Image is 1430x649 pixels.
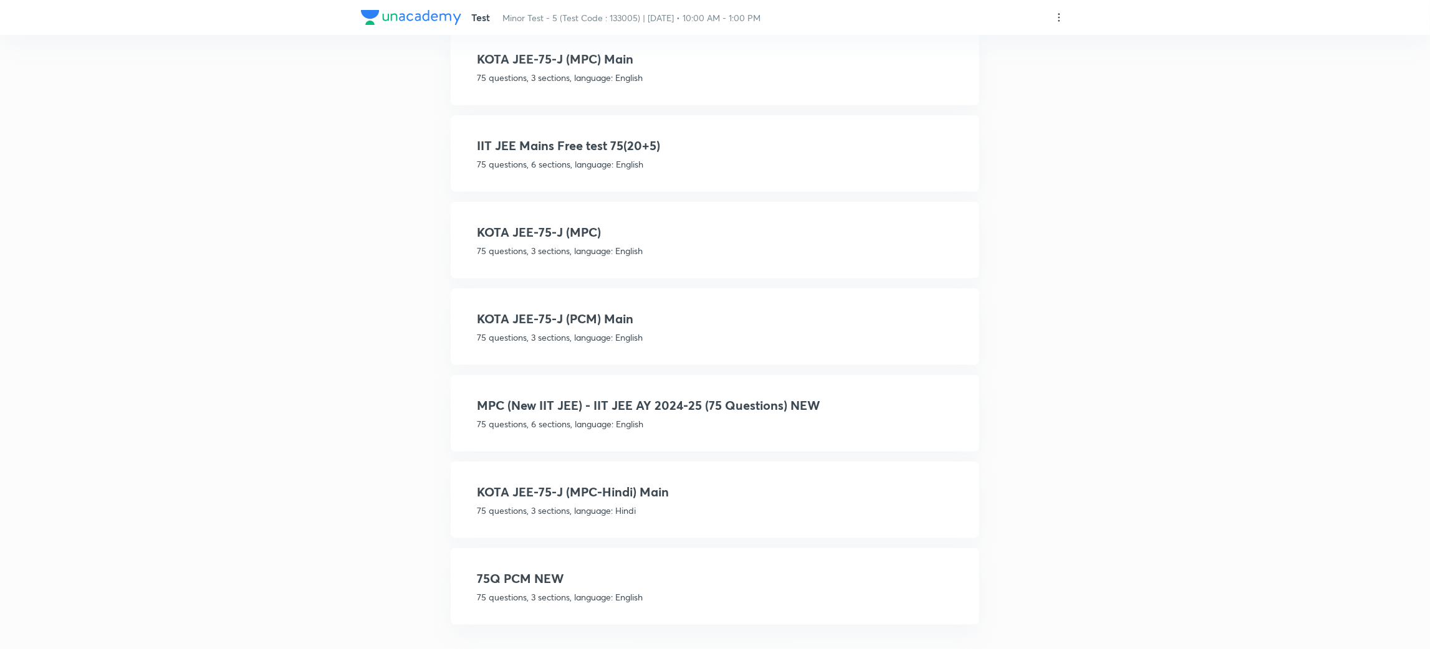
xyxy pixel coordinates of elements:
h4: KOTA JEE-75-J (PCM) Main [477,310,953,328]
span: Test [471,11,490,24]
span: Minor Test - 5 (Test Code : 133005) | [DATE] • 10:00 AM - 1:00 PM [502,12,761,24]
h4: KOTA JEE-75-J (MPC) Main [477,50,953,69]
h4: KOTA JEE-75-J (MPC) [477,223,953,242]
p: 75 questions, 3 sections, language: English [477,331,953,344]
img: Company Logo [361,10,461,25]
h4: KOTA JEE-75-J (MPC-Hindi) Main [477,483,953,501]
p: 75 questions, 6 sections, language: English [477,417,953,430]
p: 75 questions, 3 sections, language: Hindi [477,504,953,517]
p: 75 questions, 6 sections, language: English [477,158,953,171]
h4: IIT JEE Mains Free test 75(20+5) [477,136,953,155]
h4: MPC (New IIT JEE) - IIT JEE AY 2024-25 (75 Questions) NEW [477,396,953,415]
h4: 75Q PCM NEW [477,569,953,588]
p: 75 questions, 3 sections, language: English [477,71,953,84]
p: 75 questions, 3 sections, language: English [477,244,953,257]
p: 75 questions, 3 sections, language: English [477,590,953,604]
